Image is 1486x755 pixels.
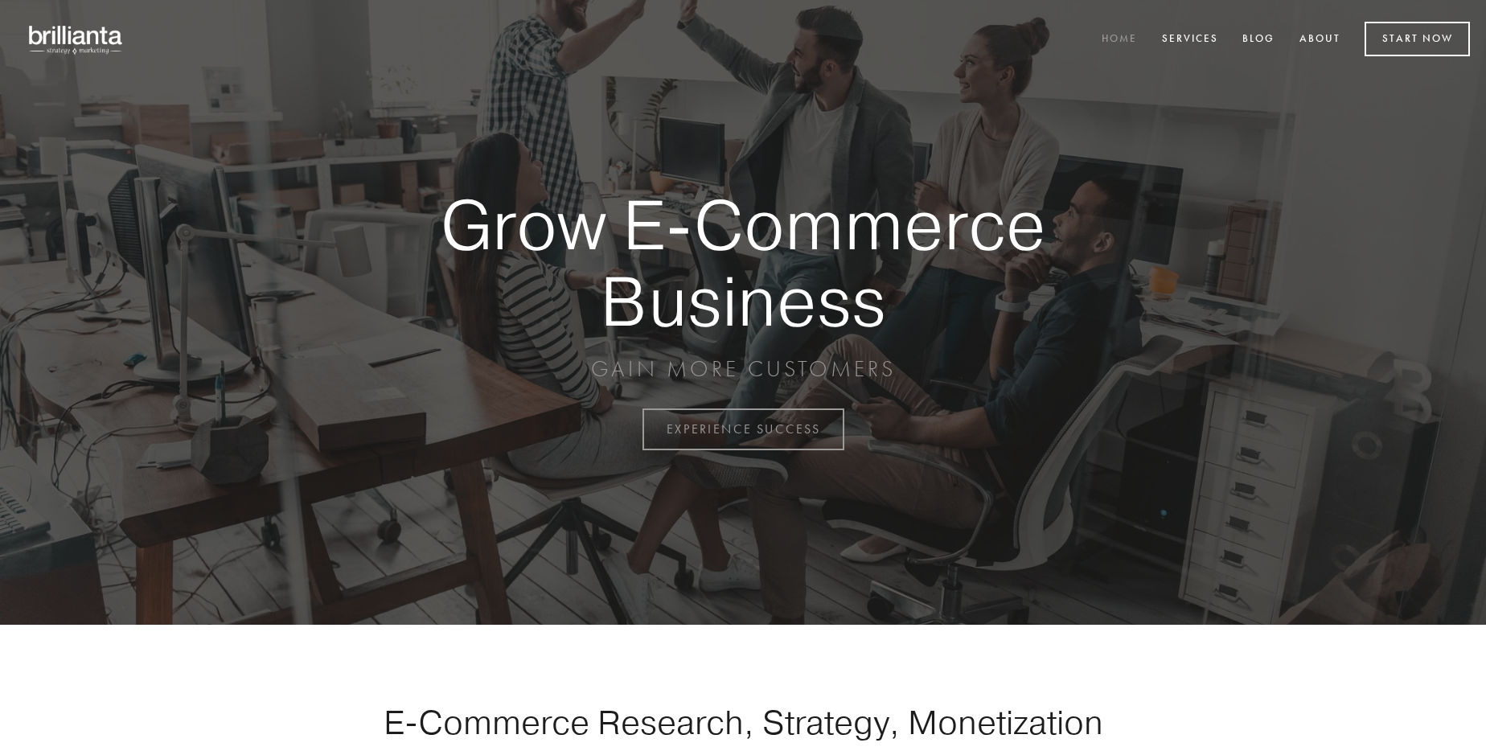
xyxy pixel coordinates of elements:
a: EXPERIENCE SUCCESS [642,408,844,450]
p: GAIN MORE CUSTOMERS [384,355,1102,384]
img: brillianta - research, strategy, marketing [16,16,137,63]
a: Start Now [1365,22,1470,56]
strong: Grow E-Commerce Business [384,187,1102,339]
a: Blog [1232,27,1285,53]
a: Home [1091,27,1147,53]
a: Services [1151,27,1229,53]
a: About [1289,27,1351,53]
h1: E-Commerce Research, Strategy, Monetization [333,702,1153,742]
